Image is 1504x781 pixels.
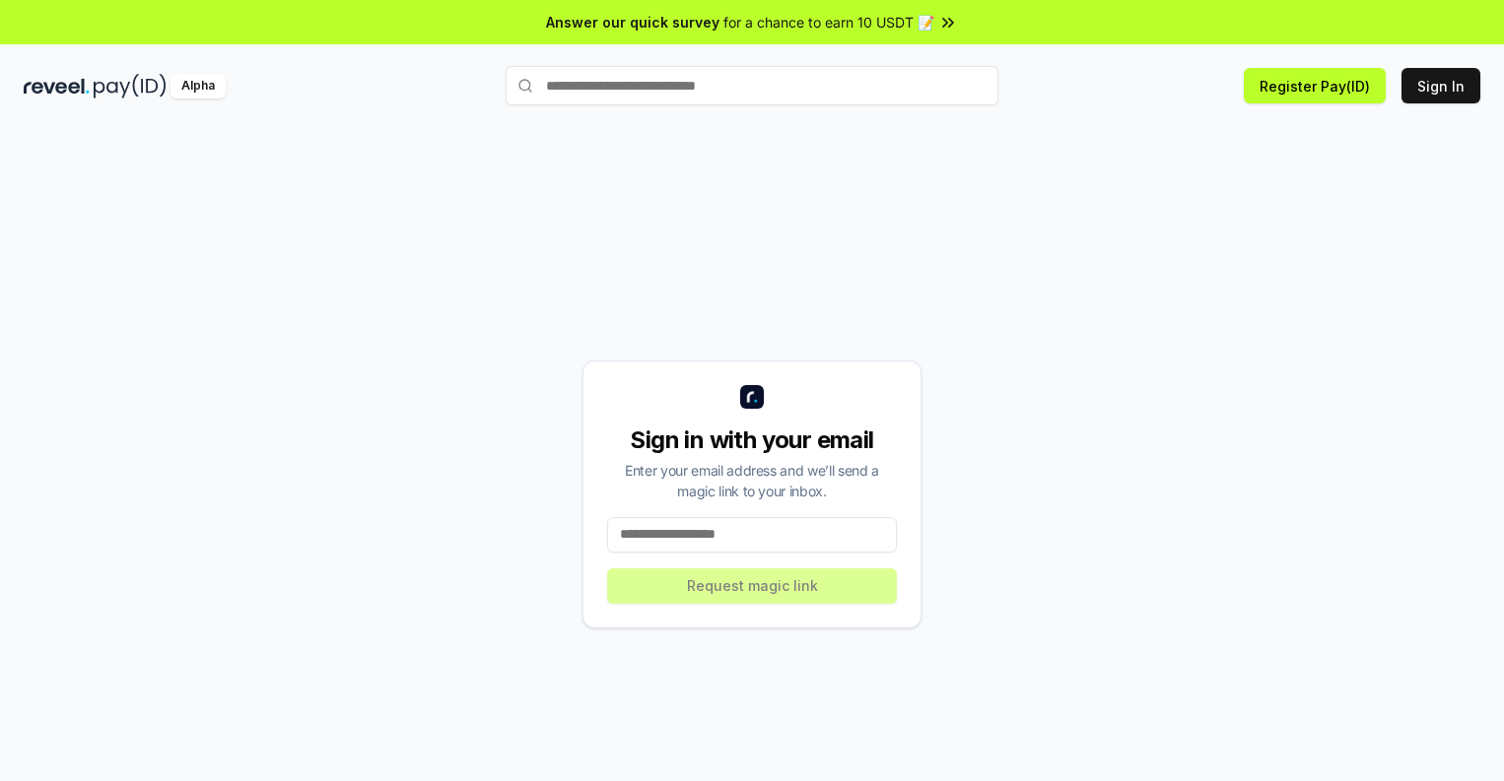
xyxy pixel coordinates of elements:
button: Register Pay(ID) [1244,68,1386,103]
img: pay_id [94,74,167,98]
span: for a chance to earn 10 USDT 📝 [723,12,934,33]
img: logo_small [740,385,764,409]
div: Sign in with your email [607,424,897,456]
div: Alpha [171,74,226,98]
div: Enter your email address and we’ll send a magic link to your inbox. [607,460,897,501]
button: Sign In [1401,68,1480,103]
span: Answer our quick survey [546,12,719,33]
img: reveel_dark [24,74,90,98]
